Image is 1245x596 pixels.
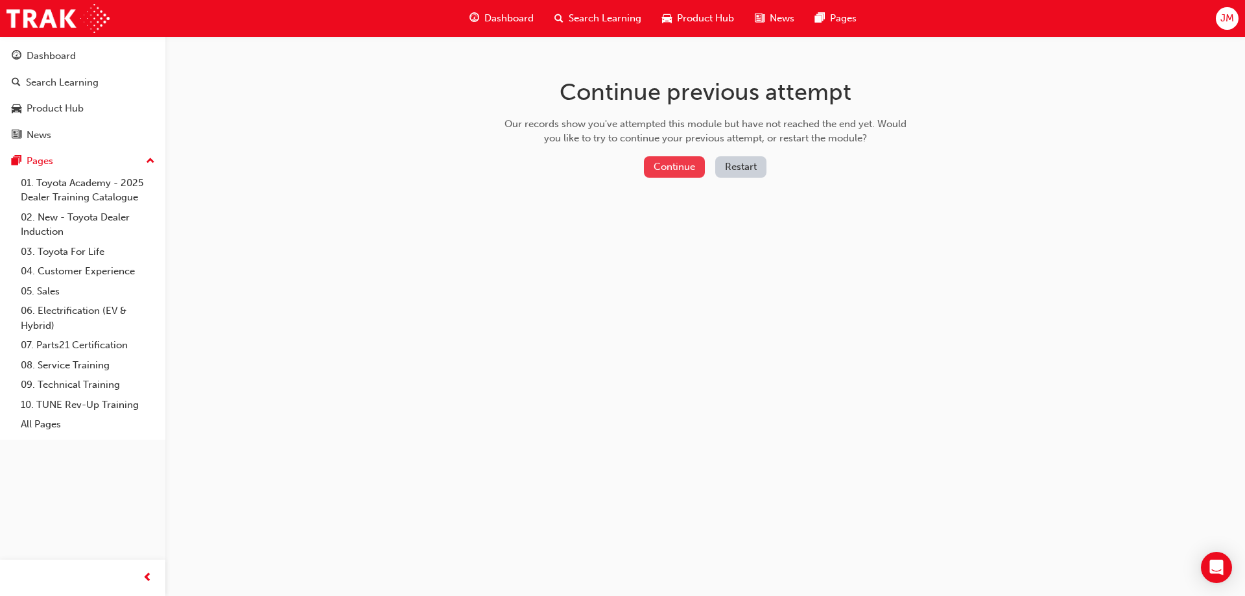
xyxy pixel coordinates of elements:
a: 06. Electrification (EV & Hybrid) [16,301,160,335]
span: up-icon [146,153,155,170]
div: Search Learning [26,75,99,90]
span: search-icon [554,10,563,27]
span: news-icon [12,130,21,141]
a: 08. Service Training [16,355,160,375]
a: 05. Sales [16,281,160,302]
button: Pages [5,149,160,173]
a: Product Hub [5,97,160,121]
span: car-icon [12,103,21,115]
div: Dashboard [27,49,76,64]
a: 04. Customer Experience [16,261,160,281]
span: Dashboard [484,11,534,26]
span: Pages [830,11,857,26]
span: guage-icon [12,51,21,62]
a: 01. Toyota Academy - 2025 Dealer Training Catalogue [16,173,160,208]
a: guage-iconDashboard [459,5,544,32]
div: Our records show you've attempted this module but have not reached the end yet. Would you like to... [500,117,911,146]
span: Product Hub [677,11,734,26]
a: Dashboard [5,44,160,68]
div: Product Hub [27,101,84,116]
div: Pages [27,154,53,169]
span: car-icon [662,10,672,27]
a: 03. Toyota For Life [16,242,160,262]
div: News [27,128,51,143]
a: search-iconSearch Learning [544,5,652,32]
a: Search Learning [5,71,160,95]
a: 07. Parts21 Certification [16,335,160,355]
img: Trak [6,4,110,33]
span: guage-icon [469,10,479,27]
a: pages-iconPages [805,5,867,32]
button: Continue [644,156,705,178]
button: Restart [715,156,766,178]
span: search-icon [12,77,21,89]
a: news-iconNews [744,5,805,32]
span: prev-icon [143,570,152,586]
a: 10. TUNE Rev-Up Training [16,395,160,415]
span: Search Learning [569,11,641,26]
button: JM [1216,7,1239,30]
span: News [770,11,794,26]
span: pages-icon [815,10,825,27]
a: 02. New - Toyota Dealer Induction [16,208,160,242]
button: DashboardSearch LearningProduct HubNews [5,42,160,149]
a: All Pages [16,414,160,435]
span: news-icon [755,10,765,27]
a: 09. Technical Training [16,375,160,395]
div: Open Intercom Messenger [1201,552,1232,583]
span: JM [1220,11,1234,26]
a: News [5,123,160,147]
h1: Continue previous attempt [500,78,911,106]
a: car-iconProduct Hub [652,5,744,32]
span: pages-icon [12,156,21,167]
